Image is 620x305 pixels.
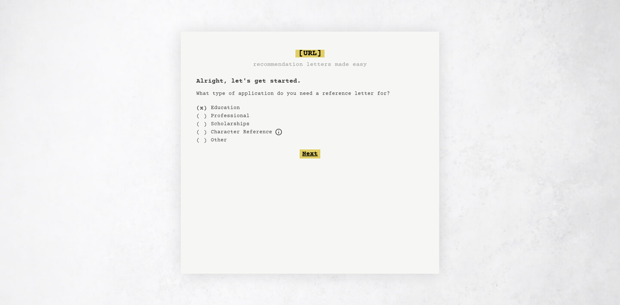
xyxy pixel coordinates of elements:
label: Other [211,136,227,144]
h3: recommendation letters made easy [253,60,367,69]
div: ( x ) [196,104,207,112]
div: ( ) [196,136,207,144]
label: For example, loans, housing applications, parole, professional certification, etc. [211,128,272,136]
label: Scholarships [211,120,250,128]
button: Next [300,149,320,158]
div: ( ) [196,120,207,128]
span: [URL] [295,50,325,57]
label: Professional [211,112,250,120]
div: ( ) [196,112,207,120]
div: ( ) [196,128,207,136]
p: What type of application do you need a reference letter for? [196,90,424,97]
label: Education [211,104,240,112]
h1: Alright, let's get started. [196,77,424,86]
